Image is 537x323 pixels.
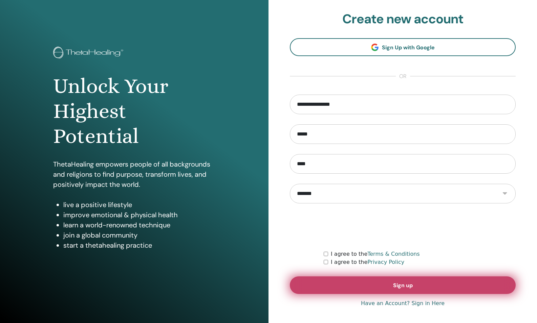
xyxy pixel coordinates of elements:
[63,200,215,210] li: live a positive lifestyle
[290,38,516,56] a: Sign Up with Google
[367,259,404,265] a: Privacy Policy
[396,72,410,80] span: or
[331,258,404,266] label: I agree to the
[351,214,454,240] iframe: reCAPTCHA
[63,240,215,250] li: start a thetahealing practice
[393,282,413,289] span: Sign up
[331,250,420,258] label: I agree to the
[290,11,516,27] h2: Create new account
[63,230,215,240] li: join a global community
[367,251,420,257] a: Terms & Conditions
[63,210,215,220] li: improve emotional & physical health
[53,74,215,149] h1: Unlock Your Highest Potential
[63,220,215,230] li: learn a world-renowned technique
[382,44,435,51] span: Sign Up with Google
[290,276,516,294] button: Sign up
[361,299,445,307] a: Have an Account? Sign in Here
[53,159,215,190] p: ThetaHealing empowers people of all backgrounds and religions to find purpose, transform lives, a...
